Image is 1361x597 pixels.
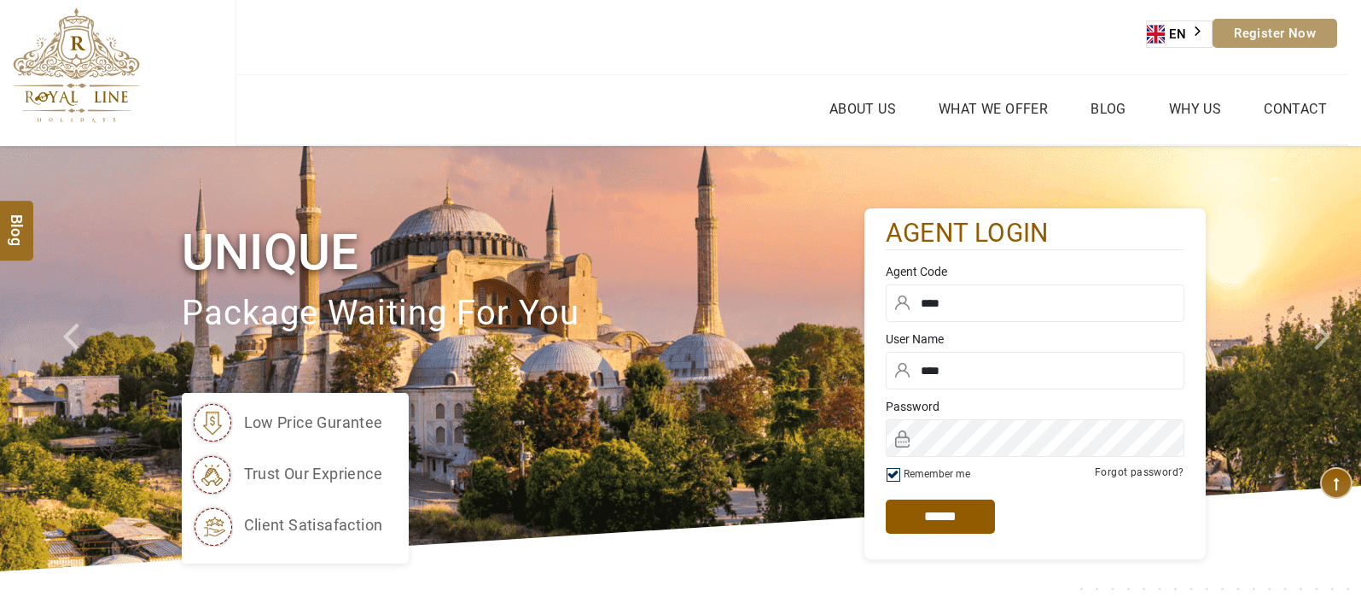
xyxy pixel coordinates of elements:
label: Remember me [904,468,970,480]
a: Check next image [1293,146,1361,571]
a: Contact [1259,97,1331,121]
aside: Language selected: English [1146,20,1213,48]
li: trust our exprience [190,453,383,495]
img: The Royal Line Holidays [13,8,140,123]
a: EN [1147,21,1212,47]
a: Why Us [1165,97,1225,121]
h2: agent login [886,217,1184,250]
label: Agent Code [886,263,1184,280]
a: About Us [825,97,900,121]
span: Blog [6,214,28,228]
a: Forgot password? [1095,466,1184,478]
a: What we Offer [934,97,1052,121]
h1: Unique [182,220,864,284]
a: Check next prev [41,146,109,571]
a: Register Now [1213,19,1337,48]
p: package waiting for you [182,285,864,342]
label: User Name [886,331,1184,348]
a: Blog [1086,97,1131,121]
div: Language [1146,20,1213,48]
label: Password [886,398,1184,415]
li: low price gurantee [190,401,383,444]
li: client satisafaction [190,504,383,547]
